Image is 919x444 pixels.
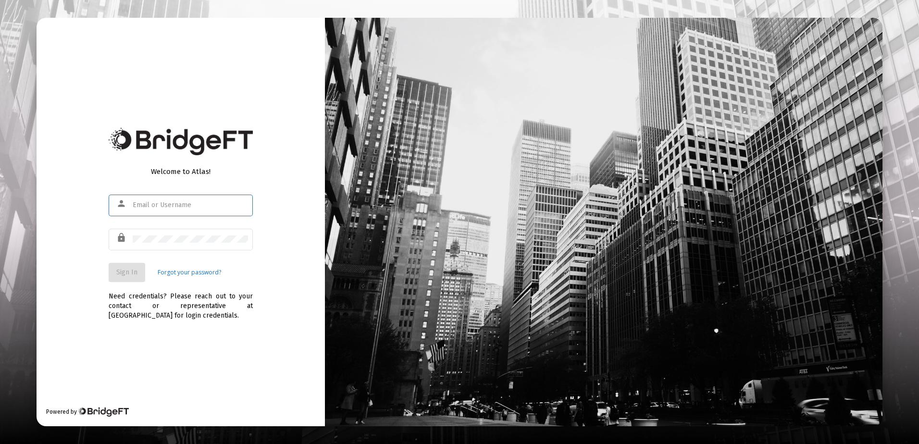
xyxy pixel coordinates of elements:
[109,167,253,176] div: Welcome to Atlas!
[116,232,128,244] mat-icon: lock
[78,407,128,417] img: Bridge Financial Technology Logo
[109,282,253,321] div: Need credentials? Please reach out to your contact or representative at [GEOGRAPHIC_DATA] for log...
[133,201,248,209] input: Email or Username
[109,128,253,155] img: Bridge Financial Technology Logo
[116,198,128,210] mat-icon: person
[109,263,145,282] button: Sign In
[46,407,128,417] div: Powered by
[158,268,221,277] a: Forgot your password?
[116,268,137,276] span: Sign In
